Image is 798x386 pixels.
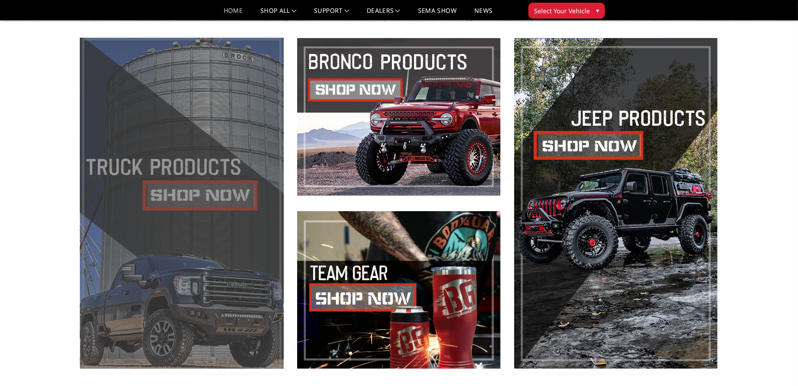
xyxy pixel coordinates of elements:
a: SEMA Show [418,8,457,20]
a: Support [314,8,349,20]
span: Select Your Vehicle [534,6,590,15]
span: ▾ [596,6,599,15]
a: News [474,8,492,20]
button: Select Your Vehicle [528,3,605,19]
iframe: Chat Widget [754,344,798,386]
a: Dealers [367,8,400,20]
a: shop all [260,8,296,20]
a: Home [224,8,243,20]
